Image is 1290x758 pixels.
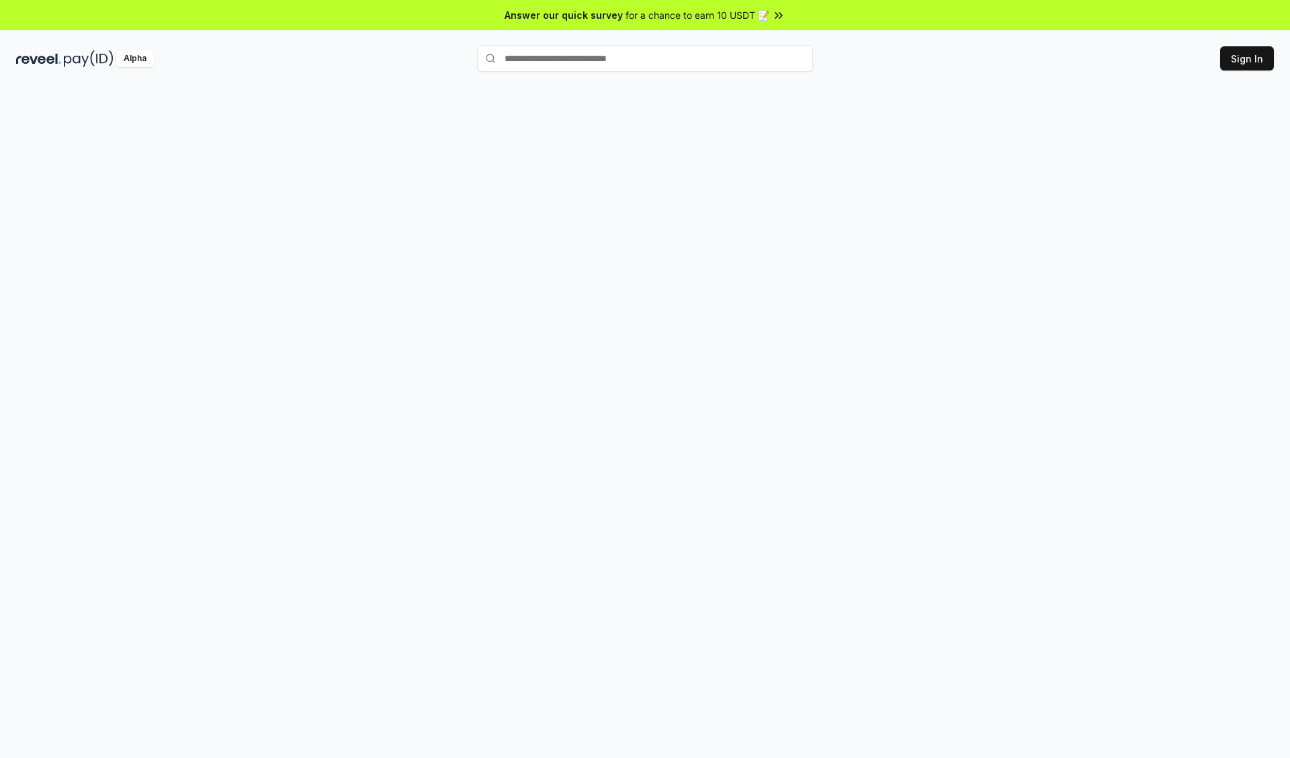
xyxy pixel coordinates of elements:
img: reveel_dark [16,50,61,67]
img: pay_id [64,50,114,67]
span: for a chance to earn 10 USDT 📝 [626,8,769,22]
span: Answer our quick survey [505,8,623,22]
div: Alpha [116,50,154,67]
button: Sign In [1220,46,1274,70]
